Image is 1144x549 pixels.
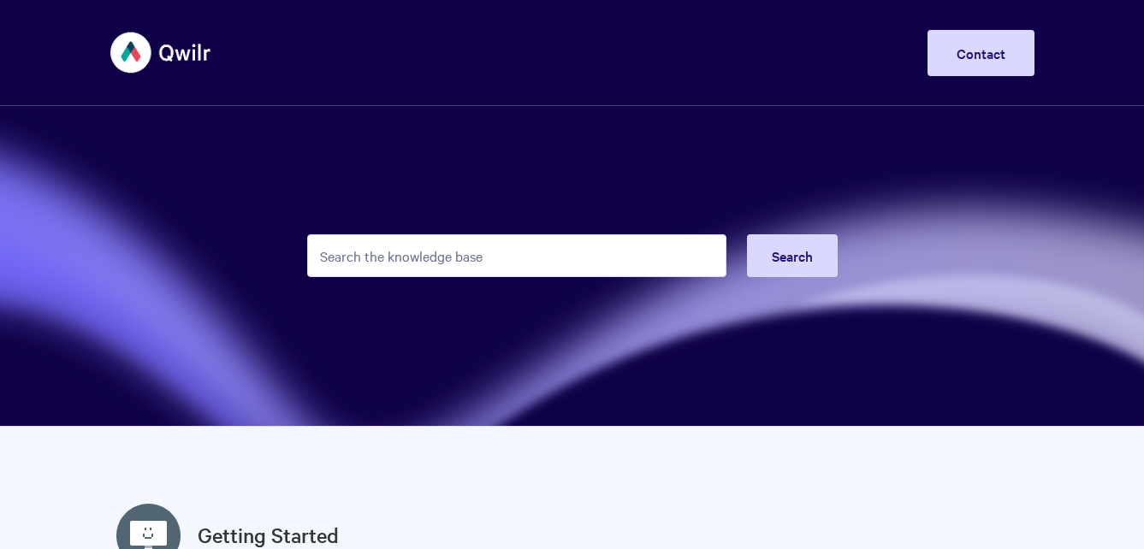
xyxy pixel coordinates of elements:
[307,234,726,277] input: Search the knowledge base
[110,21,212,85] img: Qwilr Help Center
[928,30,1034,76] a: Contact
[747,234,838,277] button: Search
[772,246,813,265] span: Search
